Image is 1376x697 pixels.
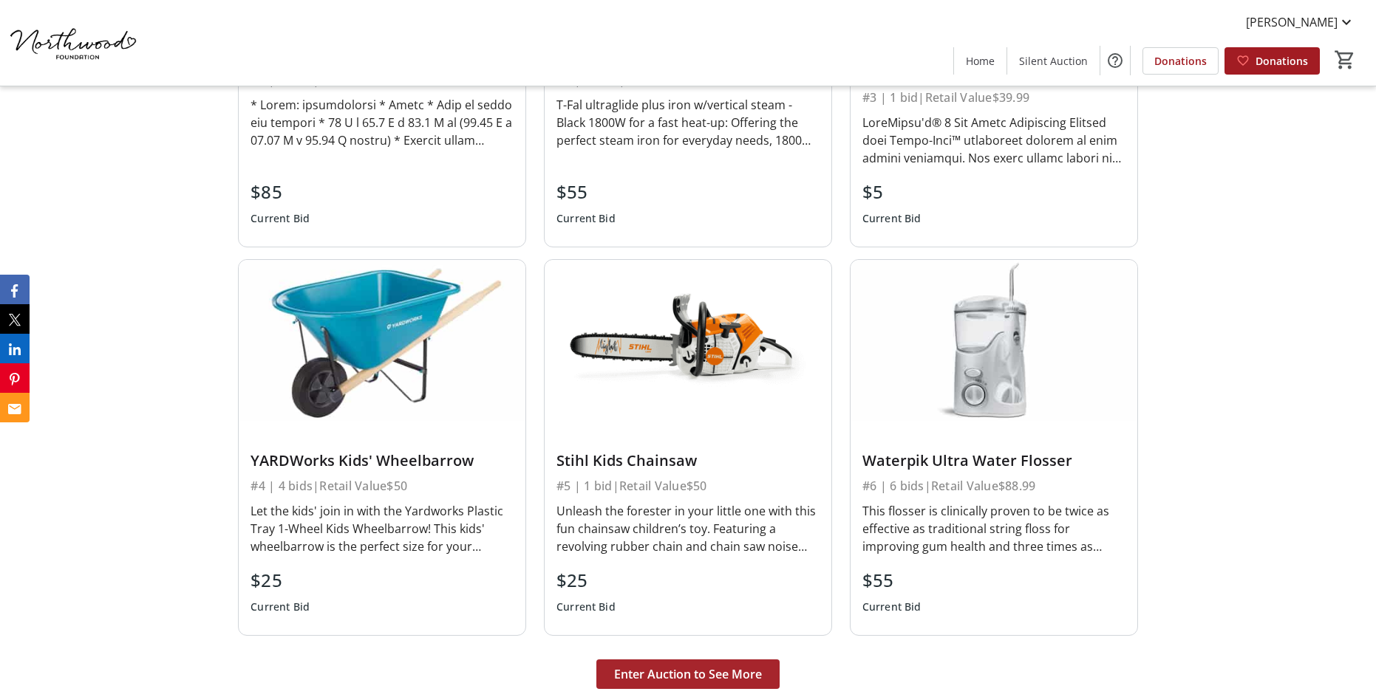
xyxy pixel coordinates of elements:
div: Waterpik Ultra Water Flosser [862,452,1125,470]
div: Current Bid [862,205,922,232]
button: Enter Auction to See More [596,659,780,689]
div: This flosser is clinically proven to be twice as effective as traditional string floss for improv... [862,502,1125,555]
span: [PERSON_NAME] [1246,13,1338,31]
div: #5 | 1 bid | Retail Value $50 [556,475,820,496]
div: #3 | 1 bid | Retail Value $39.99 [862,87,1125,108]
div: $5 [862,179,922,205]
span: Donations [1256,53,1308,69]
div: #4 | 4 bids | Retail Value $50 [251,475,514,496]
a: Donations [1225,47,1320,75]
div: Stihl Kids Chainsaw [556,452,820,470]
img: YARDWorks Kids' Wheelbarrow [239,260,525,421]
div: Current Bid [556,205,616,232]
button: Help [1100,46,1130,75]
span: Donations [1154,53,1207,69]
img: Northwood Foundation's Logo [9,6,140,80]
button: [PERSON_NAME] [1234,10,1367,34]
span: Home [966,53,995,69]
div: Current Bid [556,594,616,620]
img: Stihl Kids Chainsaw [545,260,831,421]
a: Silent Auction [1007,47,1100,75]
div: Current Bid [251,594,310,620]
div: YARDWorks Kids' Wheelbarrow [251,452,514,470]
div: $25 [251,567,310,594]
div: Unleash the forester in your little one with this fun chainsaw children’s toy. Featuring a revolv... [556,502,820,555]
div: * Lorem: ipsumdolorsi * Ametc * Adip el seddo eiu tempori * 78 U l 65.7 E d 83.1 M al (99.45 E a ... [251,96,514,149]
div: Let the kids' join in with the Yardworks Plastic Tray 1-Wheel Kids Wheelbarrow! This kids' wheelb... [251,502,514,555]
div: $55 [556,179,616,205]
span: Enter Auction to See More [614,665,762,683]
a: Donations [1142,47,1219,75]
div: Current Bid [251,205,310,232]
button: Cart [1332,47,1358,73]
span: Silent Auction [1019,53,1088,69]
div: $85 [251,179,310,205]
div: Current Bid [862,594,922,620]
div: $25 [556,567,616,594]
div: #6 | 6 bids | Retail Value $88.99 [862,475,1125,496]
div: LoreMipsu'd® 8 Sit Ametc Adipiscing Elitsed doei Tempo-Inci™ utlaboreet dolorem al enim admini ve... [862,114,1125,167]
div: $55 [862,567,922,594]
div: T-Fal ultraglide plus iron w/vertical steam - Black 1800W for a fast heat-up: Offering the perfec... [556,96,820,149]
a: Home [954,47,1007,75]
img: Waterpik Ultra Water Flosser [851,260,1137,421]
